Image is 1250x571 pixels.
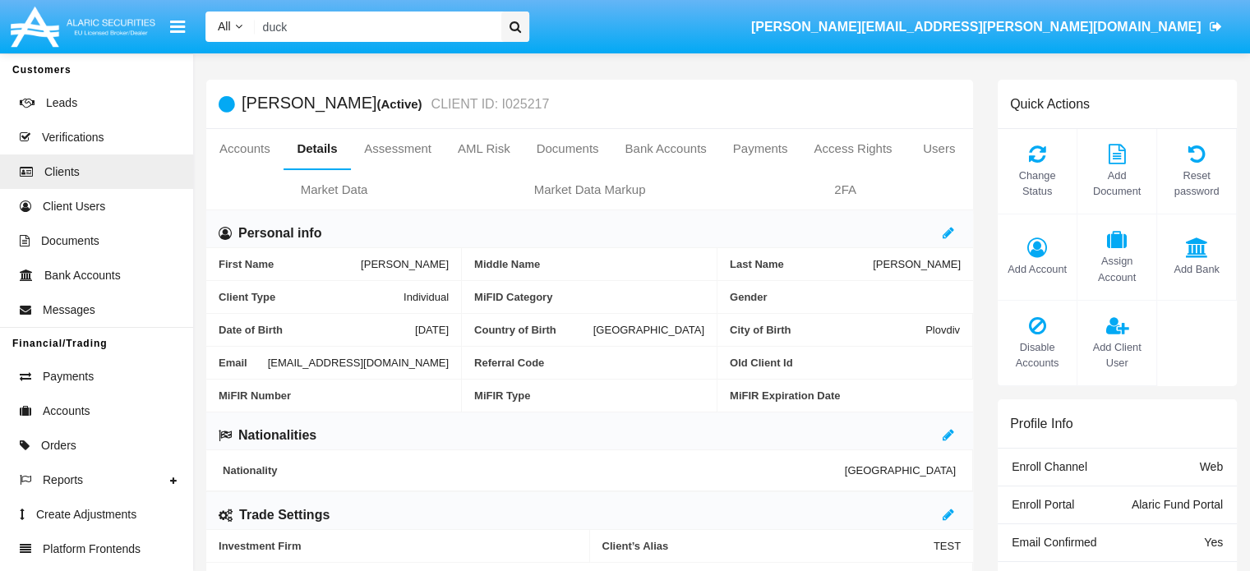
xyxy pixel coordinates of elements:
span: [GEOGRAPHIC_DATA] [593,324,704,336]
span: Reports [43,472,83,489]
span: Old Client Id [730,357,960,369]
h6: Nationalities [238,426,316,444]
span: Last Name [730,258,873,270]
span: Platform Frontends [43,541,141,558]
span: Email Confirmed [1012,536,1096,549]
span: MiFIR Number [219,389,449,402]
span: TEST [934,540,961,552]
a: [PERSON_NAME][EMAIL_ADDRESS][PERSON_NAME][DOMAIN_NAME] [743,4,1229,50]
span: [EMAIL_ADDRESS][DOMAIN_NAME] [268,357,449,369]
a: 2FA [717,170,973,210]
span: Enroll Channel [1012,460,1087,473]
a: Access Rights [800,129,905,168]
span: Add Client User [1086,339,1148,371]
span: All [218,20,231,33]
a: Details [284,129,352,168]
span: Documents [41,233,99,250]
span: Leads [46,94,77,112]
a: Documents [524,129,612,168]
span: Change Status [1006,168,1068,199]
a: Assessment [351,129,445,168]
div: (Active) [376,94,427,113]
span: Web [1199,460,1223,473]
span: Client Users [43,198,105,215]
a: AML Risk [445,129,524,168]
span: Date of Birth [219,324,415,336]
a: Payments [720,129,801,168]
span: Referral Code [474,357,704,369]
span: Add Document [1086,168,1148,199]
span: Enroll Portal [1012,498,1074,511]
h6: Personal info [238,224,321,242]
span: Email [219,357,268,369]
span: Reset password [1165,168,1228,199]
span: Client Type [219,291,404,303]
span: MiFIR Type [474,389,704,402]
span: Bank Accounts [44,267,121,284]
small: CLIENT ID: I025217 [427,98,550,111]
span: Assign Account [1086,253,1148,284]
span: [PERSON_NAME] [873,258,961,270]
span: Payments [43,368,94,385]
h5: [PERSON_NAME] [242,94,549,113]
span: MiFIR Expiration Date [730,389,961,402]
span: [PERSON_NAME] [361,258,449,270]
span: [GEOGRAPHIC_DATA] [845,464,956,477]
span: Add Account [1006,261,1068,277]
span: Country of Birth [474,324,593,336]
a: Market Data Markup [462,170,717,210]
h6: Trade Settings [239,506,330,524]
span: Clients [44,163,80,181]
span: City of Birth [730,324,925,336]
a: Users [905,129,973,168]
a: Bank Accounts [611,129,719,168]
span: Alaric Fund Portal [1132,498,1223,511]
span: Investment Firm [219,540,577,552]
span: Middle Name [474,258,704,270]
span: Individual [404,291,449,303]
input: Search [255,12,496,42]
span: Add Bank [1165,261,1228,277]
img: Logo image [8,2,158,51]
span: Nationality [223,464,845,477]
span: [PERSON_NAME][EMAIL_ADDRESS][PERSON_NAME][DOMAIN_NAME] [751,20,1202,34]
span: Gender [730,291,961,303]
span: MiFID Category [474,291,704,303]
h6: Quick Actions [1010,96,1090,112]
span: Disable Accounts [1006,339,1068,371]
span: Create Adjustments [36,506,136,523]
a: All [205,18,255,35]
span: Plovdiv [925,324,960,336]
span: Yes [1204,536,1223,549]
a: Market Data [206,170,462,210]
span: Verifications [42,129,104,146]
span: Accounts [43,403,90,420]
a: Accounts [206,129,284,168]
span: Client’s Alias [602,540,934,552]
span: Messages [43,302,95,319]
span: First Name [219,258,361,270]
span: [DATE] [415,324,449,336]
span: Orders [41,437,76,454]
h6: Profile Info [1010,416,1072,431]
